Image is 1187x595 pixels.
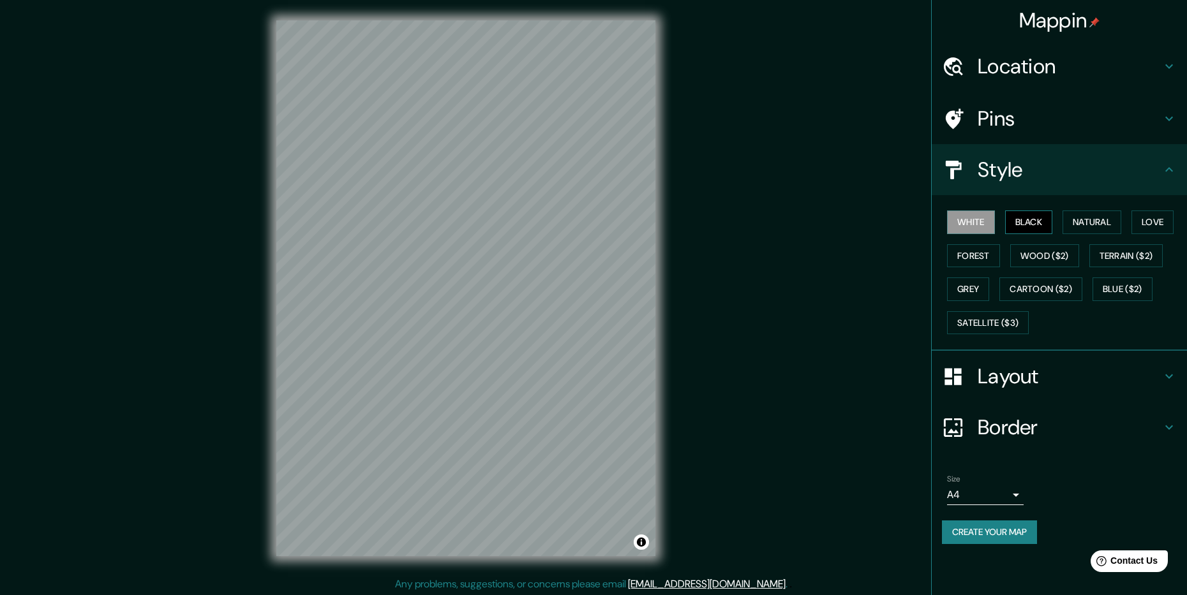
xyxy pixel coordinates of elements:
[1073,545,1173,581] iframe: Help widget launcher
[1019,8,1100,33] h4: Mappin
[947,311,1029,335] button: Satellite ($3)
[999,277,1082,301] button: Cartoon ($2)
[978,157,1161,182] h4: Style
[628,577,786,591] a: [EMAIL_ADDRESS][DOMAIN_NAME]
[1093,277,1153,301] button: Blue ($2)
[947,210,995,234] button: White
[978,415,1161,440] h4: Border
[1063,210,1121,234] button: Natural
[1131,210,1174,234] button: Love
[947,244,1000,268] button: Forest
[978,364,1161,389] h4: Layout
[276,20,655,556] canvas: Map
[978,106,1161,131] h4: Pins
[1089,17,1100,27] img: pin-icon.png
[932,41,1187,92] div: Location
[947,277,989,301] button: Grey
[947,485,1024,505] div: A4
[789,577,792,592] div: .
[932,402,1187,453] div: Border
[395,577,788,592] p: Any problems, suggestions, or concerns please email .
[1089,244,1163,268] button: Terrain ($2)
[1005,210,1053,234] button: Black
[932,351,1187,402] div: Layout
[932,93,1187,144] div: Pins
[947,474,960,485] label: Size
[1010,244,1079,268] button: Wood ($2)
[942,520,1037,544] button: Create your map
[634,534,649,550] button: Toggle attribution
[978,54,1161,79] h4: Location
[788,577,789,592] div: .
[932,144,1187,195] div: Style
